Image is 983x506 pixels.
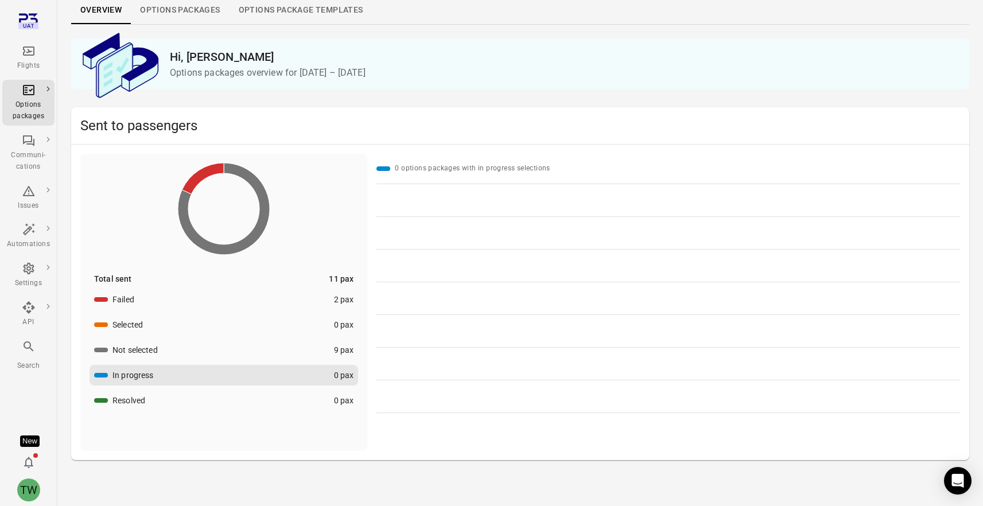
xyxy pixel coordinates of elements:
div: Tooltip anchor [20,435,40,447]
div: 0 pax [334,395,354,406]
div: 2 pax [334,294,354,305]
h2: Sent to passengers [80,116,960,135]
div: In progress [112,369,154,381]
p: Options packages overview for [DATE] – [DATE] [170,66,960,80]
div: API [7,317,50,328]
div: Selected [112,319,143,330]
a: Automations [2,219,55,254]
div: 11 pax [329,273,353,285]
div: Failed [112,294,134,305]
button: Not selected9 pax [90,340,358,360]
div: Options packages [7,99,50,122]
a: API [2,297,55,332]
div: 9 pax [334,344,354,356]
button: Notifications [17,451,40,474]
a: Settings [2,258,55,293]
a: Flights [2,41,55,75]
div: Not selected [112,344,158,356]
div: Automations [7,239,50,250]
div: Settings [7,278,50,289]
div: TW [17,478,40,501]
button: In progress0 pax [90,365,358,386]
div: Open Intercom Messenger [944,467,972,495]
div: Communi-cations [7,150,50,173]
div: Issues [7,200,50,212]
h2: Hi, [PERSON_NAME] [170,48,960,66]
button: Tony Wang [13,474,45,506]
a: Issues [2,181,55,215]
div: 0 options packages with in progress selections [395,163,550,174]
div: 0 pax [334,319,354,330]
button: Selected0 pax [90,314,358,335]
div: Resolved [112,395,145,406]
div: Total sent [94,273,132,285]
div: Flights [7,60,50,72]
div: Search [7,360,50,372]
button: Failed2 pax [90,289,358,310]
a: Communi-cations [2,130,55,176]
div: 0 pax [334,369,354,381]
a: Options packages [2,80,55,126]
button: Resolved0 pax [90,390,358,411]
button: Search [2,336,55,375]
